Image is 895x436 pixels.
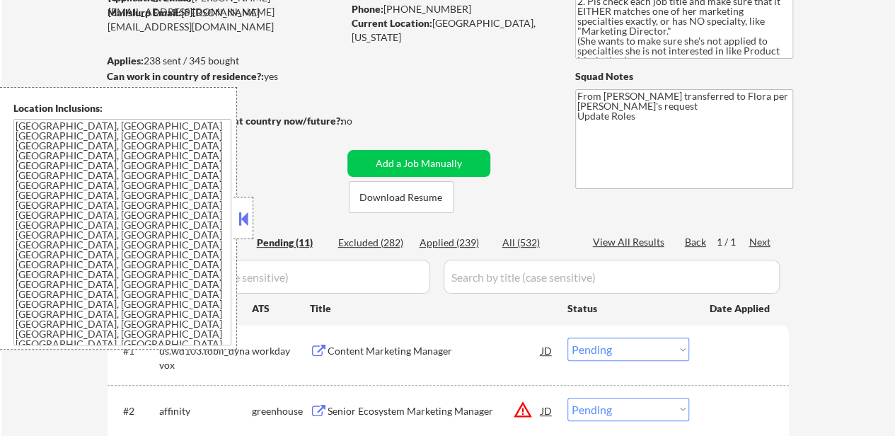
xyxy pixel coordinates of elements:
[502,236,573,250] div: All (532)
[444,260,780,294] input: Search by title (case sensitive)
[540,398,554,423] div: JD
[749,235,772,249] div: Next
[310,302,554,316] div: Title
[328,404,541,418] div: Senior Ecosystem Marketing Manager
[107,54,342,68] div: 238 sent / 345 bought
[107,70,264,82] strong: Can work in country of residence?:
[352,17,432,29] strong: Current Location:
[352,3,383,15] strong: Phone:
[108,6,342,33] div: [PERSON_NAME][EMAIL_ADDRESS][DOMAIN_NAME]
[352,16,552,44] div: [GEOGRAPHIC_DATA], [US_STATE]
[338,236,409,250] div: Excluded (282)
[159,344,252,372] div: us.wd103.tobii_dynavox
[107,54,144,67] strong: Applies:
[159,404,252,418] div: affinity
[349,181,454,213] button: Download Resume
[420,236,490,250] div: Applied (239)
[328,344,541,358] div: Content Marketing Manager
[252,404,310,418] div: greenhouse
[341,114,381,128] div: no
[593,235,669,249] div: View All Results
[123,344,148,358] div: #1
[710,302,772,316] div: Date Applied
[352,2,552,16] div: [PHONE_NUMBER]
[347,150,490,177] button: Add a Job Manually
[257,236,328,250] div: Pending (11)
[575,69,793,84] div: Squad Notes
[112,260,430,294] input: Search by company (case sensitive)
[107,86,183,98] strong: Minimum salary:
[567,295,689,321] div: Status
[13,101,231,115] div: Location Inclusions:
[123,404,148,418] div: #2
[107,69,338,84] div: yes
[252,302,310,316] div: ATS
[540,338,554,363] div: JD
[685,235,708,249] div: Back
[717,235,749,249] div: 1 / 1
[108,6,181,18] strong: Mailslurp Email:
[513,400,533,420] button: warning_amber
[107,85,342,99] div: $140,000
[252,344,310,358] div: workday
